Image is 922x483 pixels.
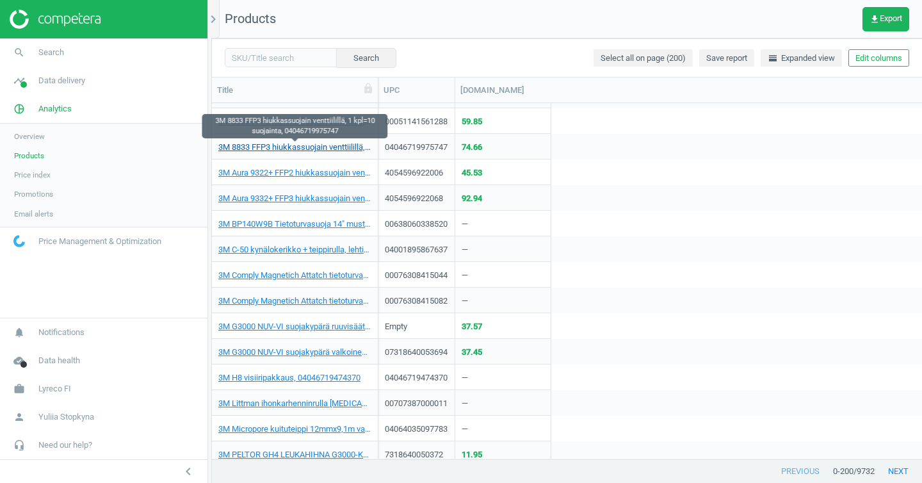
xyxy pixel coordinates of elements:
[462,398,468,414] div: —
[385,449,443,465] div: 7318640050372
[601,53,686,64] span: Select all on page (200)
[385,167,443,183] div: 4054596922006
[14,170,51,180] span: Price index
[385,218,448,234] div: 00638060338520
[225,48,337,67] input: SKU/Title search
[38,439,92,451] span: Need our help?
[218,295,371,307] a: 3M Comply Magnetich Attatch tietoturvasuoja 27" musta, 00076308415082
[706,53,747,64] span: Save report
[385,347,448,363] div: 07318640053694
[212,103,922,459] div: grid
[462,142,482,153] div: 74.66
[206,12,221,27] i: chevron_right
[218,423,371,435] a: 3M Micropore kuituteippi 12mmx9,1m valkoinen, 1 kpl=24 rullaa, 04064035097783
[385,423,448,439] div: 04064035097783
[385,270,448,286] div: 00076308415044
[172,463,204,480] button: chevron_left
[225,11,276,26] span: Products
[218,321,371,332] a: 3M G3000 NUV-VI suojakypärä ruuvisäätö keltainen, Empty
[38,355,80,366] span: Data health
[13,235,25,247] img: wGWNvw8QSZomAAAAABJRU5ErkJggg==
[875,460,922,483] button: next
[385,321,407,337] div: Empty
[7,348,31,373] i: cloud_done
[853,466,875,477] span: / 9732
[218,449,371,461] a: 3M PELTOR GH4 LEUKAHIHNA G3000-KYPÄRIIN, 7318640050372
[462,372,468,388] div: —
[38,47,64,58] span: Search
[7,377,31,401] i: work
[462,263,544,286] div: —
[385,116,448,132] div: 00051141561288
[218,193,371,204] a: 3M Aura 9332+ FFP3 hiukkassuojain venttiilillä, 1 kpl=10 suojainta, 4054596922068
[38,411,94,423] span: Yuliia Stopkyna
[768,53,778,63] i: horizontal_split
[462,423,468,439] div: —
[699,49,754,67] button: Save report
[385,193,443,209] div: 4054596922068
[218,398,371,409] a: 3M Littman ihonkarhenninrulla [MEDICAL_DATA] 5m, 00707387000011
[462,321,482,332] div: 37.57
[462,193,482,204] div: 92.94
[833,466,853,477] span: 0 - 200
[38,75,85,86] span: Data delivery
[7,40,31,65] i: search
[218,142,371,153] a: 3M 8833 FFP3 hiukkassuojain venttiilillä, 1 kpl=10 suojainta, 04046719975747
[768,460,833,483] button: previous
[10,10,101,29] img: ajHJNr6hYgQAAAAASUVORK5CYII=
[462,289,544,311] div: —
[761,49,842,67] button: horizontal_splitExpanded view
[218,244,371,256] a: 3M C-50 kynälokerikko + teippirulla, lehtiö ja teippimerkit harmaa, 04001895867637
[385,398,448,414] div: 00707387000011
[336,48,396,67] button: Search
[217,85,373,96] div: Title
[862,7,909,31] button: get_appExport
[848,49,909,67] button: Edit columns
[218,372,360,384] a: 3M H8 visiiripakkaus, 04046719474370
[218,347,371,358] a: 3M G3000 NUV-VI suojakypärä valkoinen, 07318640053694
[768,53,835,64] span: Expanded view
[181,464,196,479] i: chevron_left
[462,167,482,179] div: 45.53
[7,405,31,429] i: person
[38,383,71,395] span: Lyreco FI
[7,433,31,457] i: headset_mic
[462,449,482,461] div: 11.95
[462,347,482,358] div: 37.45
[869,14,880,24] i: get_app
[385,142,448,158] div: 04046719975747
[14,209,53,219] span: Email alerts
[7,320,31,345] i: notifications
[384,85,449,96] div: UPC
[594,49,693,67] button: Select all on page (200)
[218,218,371,230] a: 3M BP140W9B Tietoturvasuoja 14" musta, 00638060338520
[385,372,448,388] div: 04046719474370
[7,69,31,93] i: timeline
[38,327,85,338] span: Notifications
[38,103,72,115] span: Analytics
[460,85,546,96] div: [DOMAIN_NAME]
[7,97,31,121] i: pie_chart_outlined
[462,238,544,260] div: —
[462,212,544,234] div: —
[218,167,371,179] a: 3M Aura 9322+ FFP2 hiukkassuojain venttiilillä, 1 kpl=10 suojainta, 4054596922006
[38,236,161,247] span: Price Management & Optimization
[14,189,53,199] span: Promotions
[869,14,902,24] span: Export
[385,244,448,260] div: 04001895867637
[14,131,45,142] span: Overview
[385,295,448,311] div: 00076308415082
[462,116,482,127] div: 59.85
[218,270,371,281] a: 3M Comply Magnetich Attatch tietoturvasuoja 24" musta, 00076308415044
[202,114,388,138] div: 3M 8833 FFP3 hiukkassuojain venttiilillä, 1 kpl=10 suojainta, 04046719975747
[14,151,44,161] span: Products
